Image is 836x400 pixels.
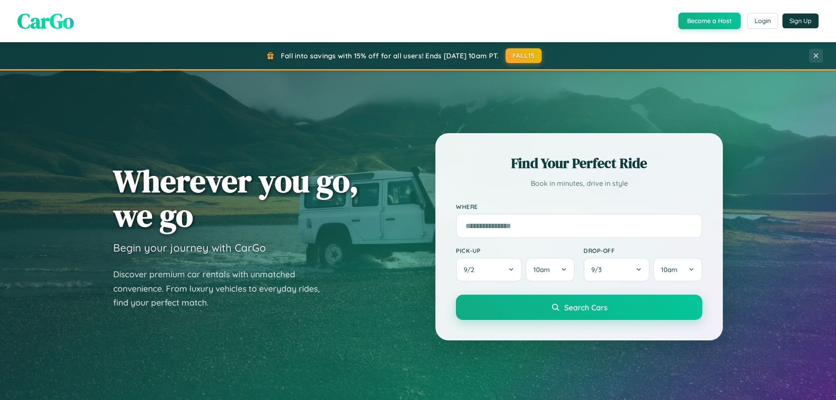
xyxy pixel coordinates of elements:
[113,267,331,310] p: Discover premium car rentals with unmatched convenience. From luxury vehicles to everyday rides, ...
[526,258,575,282] button: 10am
[456,295,702,320] button: Search Cars
[506,48,542,63] button: FALL15
[456,258,522,282] button: 9/2
[113,241,266,254] h3: Begin your journey with CarGo
[591,266,606,274] span: 9 / 3
[583,258,650,282] button: 9/3
[653,258,702,282] button: 10am
[456,177,702,190] p: Book in minutes, drive in style
[456,154,702,173] h2: Find Your Perfect Ride
[113,164,359,232] h1: Wherever you go, we go
[782,13,819,28] button: Sign Up
[747,13,778,29] button: Login
[583,247,702,254] label: Drop-off
[661,266,678,274] span: 10am
[456,247,575,254] label: Pick-up
[564,303,607,312] span: Search Cars
[533,266,550,274] span: 10am
[281,51,499,60] span: Fall into savings with 15% off for all users! Ends [DATE] 10am PT.
[456,203,702,210] label: Where
[17,7,74,35] span: CarGo
[678,13,741,29] button: Become a Host
[464,266,479,274] span: 9 / 2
